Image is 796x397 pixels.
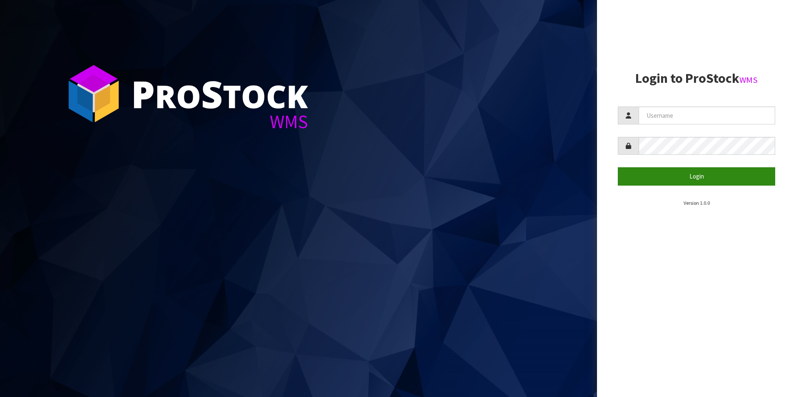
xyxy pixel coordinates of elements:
[131,68,155,119] span: P
[618,71,775,86] h2: Login to ProStock
[131,75,308,112] div: ro tock
[131,112,308,131] div: WMS
[639,107,775,124] input: Username
[739,74,758,85] small: WMS
[201,68,223,119] span: S
[618,167,775,185] button: Login
[684,200,710,206] small: Version 1.0.0
[62,62,125,125] img: ProStock Cube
